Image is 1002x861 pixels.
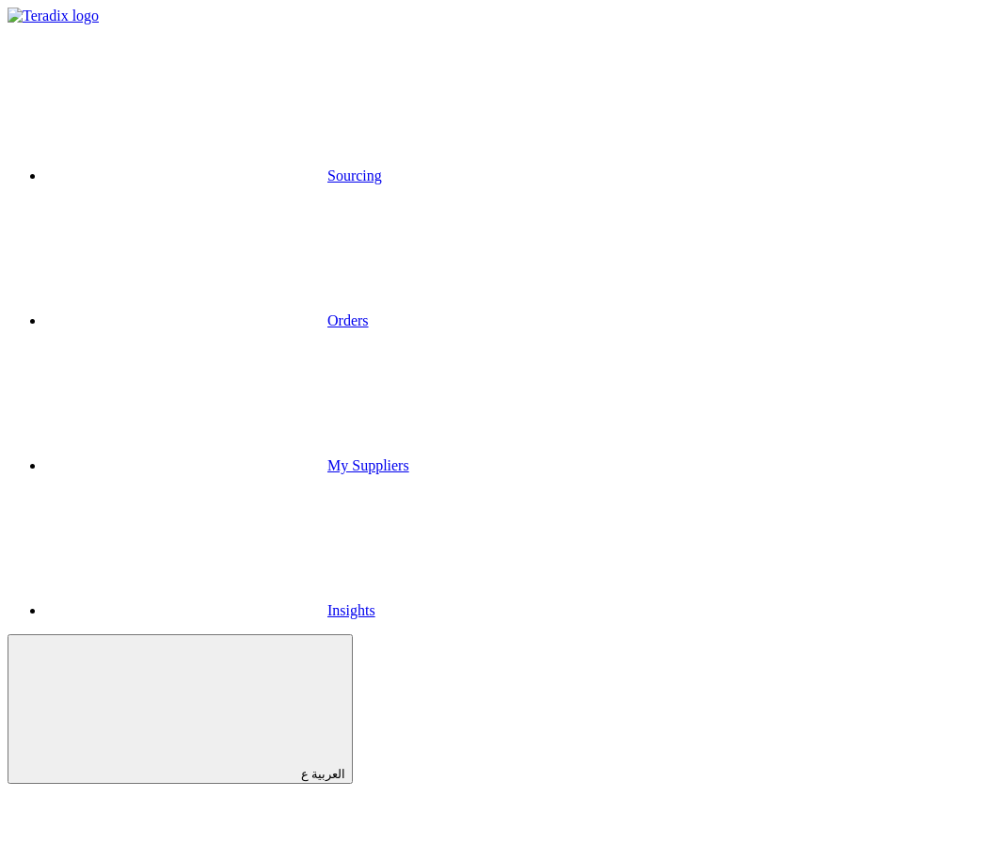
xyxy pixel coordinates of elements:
[8,8,99,24] img: Teradix logo
[311,767,345,781] span: العربية
[45,312,369,328] a: Orders
[45,602,375,618] a: Insights
[45,167,382,183] a: Sourcing
[301,767,309,781] span: ع
[45,457,409,473] a: My Suppliers
[8,634,353,784] button: العربية ع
